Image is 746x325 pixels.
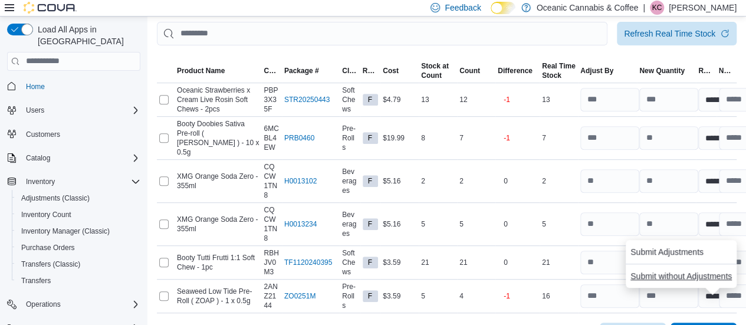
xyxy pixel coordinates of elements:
button: Package # [282,64,340,78]
span: Transfers [17,274,140,288]
button: Catalog SKU [261,64,281,78]
p: Oceanic Cannabis & Coffee [537,1,639,15]
p: -1 [504,95,510,104]
div: $3.59 [380,255,419,270]
button: Refresh Real Time Stock [617,22,737,45]
span: Transfers [21,276,51,285]
span: Adjustments (Classic) [21,193,90,203]
div: 8 [419,131,457,145]
span: Inventory Count [21,210,71,219]
span: Reason Code [698,66,714,75]
span: Classification [342,66,357,75]
button: Transfers [12,273,145,289]
div: Soft Chews [340,83,360,116]
p: 0 [504,258,508,267]
div: Real Time [542,61,575,71]
span: Users [21,103,140,117]
span: Front Store [363,257,378,268]
button: Cost [380,64,419,78]
span: Count [459,66,480,75]
p: | [643,1,645,15]
span: Front Store [368,291,373,301]
button: Catalog [2,150,145,166]
span: Purchase Orders [17,241,140,255]
div: Beverages [340,165,360,198]
span: PBP3X35F [264,86,279,114]
span: XMG Orange Soda Zero - 355ml [177,215,259,234]
div: 21 [419,255,457,270]
button: Difference [495,64,540,78]
div: 21 [457,255,495,270]
span: Inventory Manager (Classic) [17,224,140,238]
button: Submit Adjustments [626,240,708,264]
span: Catalog [21,151,140,165]
span: Notes [719,66,734,75]
span: Purchase Orders [21,243,75,252]
span: Front Store [363,175,378,187]
div: 7 [540,131,578,145]
a: Customers [21,127,65,142]
span: Cost [383,66,399,75]
a: ZO0251M [284,291,316,301]
span: Feedback [445,2,481,14]
input: Dark Mode [491,2,515,14]
div: 4 [457,289,495,303]
p: [PERSON_NAME] [669,1,737,15]
span: 6MCBL4EW [264,124,279,152]
a: H0013102 [284,176,317,186]
span: Package # [284,66,319,75]
a: Transfers (Classic) [17,257,85,271]
div: 2 [419,174,457,188]
div: 13 [540,93,578,107]
span: Load All Apps in [GEOGRAPHIC_DATA] [33,24,140,47]
a: TF1120240395 [284,258,332,267]
div: $5.16 [380,217,419,231]
p: 0 [504,219,508,229]
button: Inventory [2,173,145,190]
button: Transfers (Classic) [12,256,145,273]
span: 2ANZ2144 [264,282,279,310]
span: CQCW1TN8 [264,205,279,243]
div: 7 [457,131,495,145]
div: 5 [419,289,457,303]
button: Classification [340,64,360,78]
div: 5 [457,217,495,231]
div: 5 [540,217,578,231]
span: Transfers (Classic) [17,257,140,271]
div: Beverages [340,208,360,241]
div: Difference [498,66,533,75]
span: KC [652,1,662,15]
button: Operations [2,296,145,313]
span: Customers [26,130,60,139]
span: Front Store [368,176,373,186]
span: Front Store [363,218,378,230]
button: Inventory Count [12,206,145,223]
span: Catalog SKU [264,66,279,75]
span: Inventory Manager (Classic) [21,226,110,236]
p: -1 [504,133,510,143]
span: Booty Doobies Sativa Pre-roll ( Summer Haze ) - 10 x 0.5g [177,119,259,157]
div: 16 [540,289,578,303]
span: Inventory [21,175,140,189]
div: 12 [457,93,495,107]
button: Catalog [21,151,55,165]
span: Real Time Stock [542,61,575,80]
div: $3.59 [380,289,419,303]
button: Customers [2,126,145,143]
a: STR20250443 [284,95,330,104]
span: Inventory [26,177,55,186]
div: Count [421,71,449,80]
span: Users [26,106,44,115]
a: Adjustments (Classic) [17,191,94,205]
p: -1 [504,291,510,301]
div: $4.79 [380,93,419,107]
button: Stock atCount [419,59,457,83]
div: New Quantity [639,66,685,75]
span: Catalog [26,153,50,163]
span: Front Store [363,290,378,302]
div: Kelli Chislett [650,1,664,15]
a: Purchase Orders [17,241,80,255]
div: 5 [419,217,457,231]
